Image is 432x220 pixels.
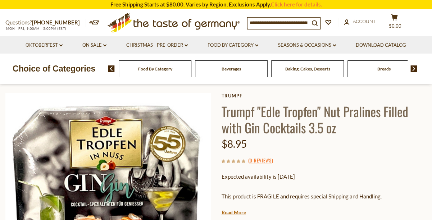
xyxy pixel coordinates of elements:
[222,66,241,72] a: Beverages
[108,65,115,72] img: previous arrow
[32,19,80,26] a: [PHONE_NUMBER]
[221,192,427,201] p: This product is FRAGILE and requires special Shipping and Handling.
[278,41,336,49] a: Seasons & Occasions
[26,41,63,49] a: Oktoberfest
[221,138,246,150] span: $8.95
[383,14,405,32] button: $0.00
[221,172,427,181] p: Expected availability is [DATE]
[356,41,406,49] a: Download Catalog
[285,66,330,72] a: Baking, Cakes, Desserts
[221,93,427,98] a: Trumpf
[344,18,376,26] a: Account
[5,27,67,31] span: MON - FRI, 9:00AM - 5:00PM (EST)
[248,157,273,164] span: ( )
[353,18,376,24] span: Account
[250,157,272,165] a: 0 Reviews
[389,23,401,29] span: $0.00
[221,209,246,216] a: Read More
[271,1,322,8] a: Click here for details.
[138,66,172,72] a: Food By Category
[208,41,258,49] a: Food By Category
[228,206,427,215] li: We will ship this product in heat-protective, cushioned packaging and ice during warm weather mon...
[82,41,106,49] a: On Sale
[126,41,188,49] a: Christmas - PRE-ORDER
[221,103,427,136] h1: Trumpf "Edle Tropfen" Nut Pralines Filled with Gin Cocktails 3.5 oz
[410,65,417,72] img: next arrow
[377,66,391,72] a: Breads
[5,18,85,27] p: Questions?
